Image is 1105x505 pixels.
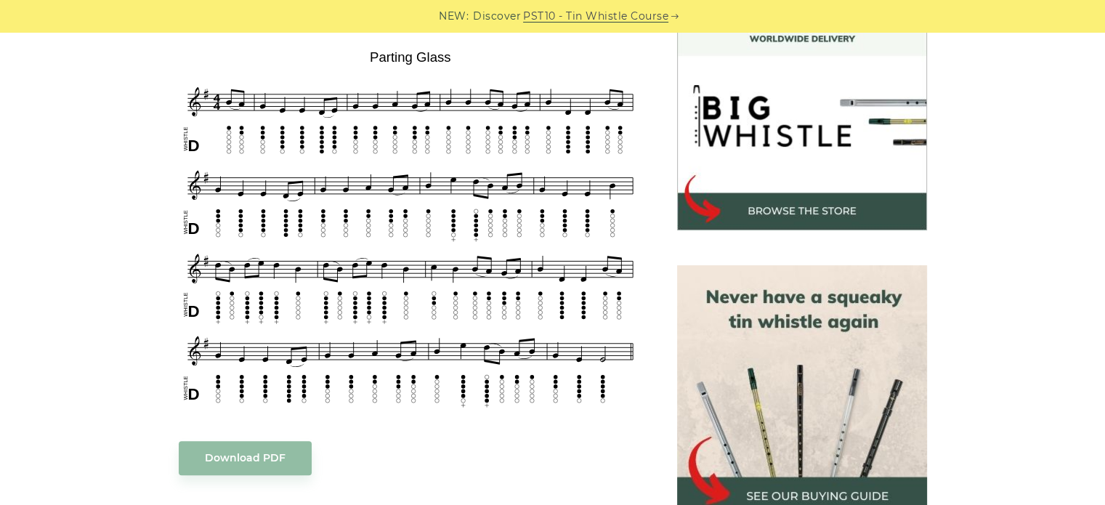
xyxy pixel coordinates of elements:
[179,44,642,411] img: Parting Glass Tin Whistle Tab & Sheet Music
[179,441,312,475] a: Download PDF
[439,8,469,25] span: NEW:
[473,8,521,25] span: Discover
[523,8,668,25] a: PST10 - Tin Whistle Course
